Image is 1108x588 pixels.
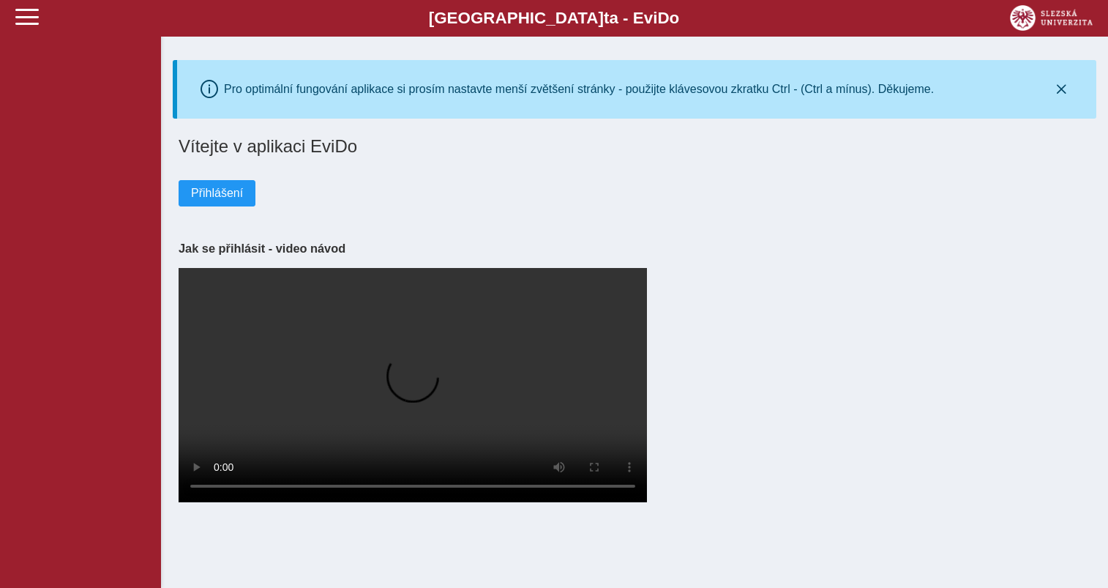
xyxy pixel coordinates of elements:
h3: Jak se přihlásit - video návod [179,242,1090,256]
span: o [670,9,680,27]
b: [GEOGRAPHIC_DATA] a - Evi [44,9,1064,28]
img: logo_web_su.png [1010,5,1093,31]
span: t [604,9,609,27]
button: Přihlášení [179,180,255,206]
h1: Vítejte v aplikaci EviDo [179,136,1090,157]
span: D [657,9,669,27]
video: Your browser does not support the video tag. [179,268,647,502]
span: Přihlášení [191,187,243,200]
div: Pro optimální fungování aplikace si prosím nastavte menší zvětšení stránky - použijte klávesovou ... [224,83,934,96]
